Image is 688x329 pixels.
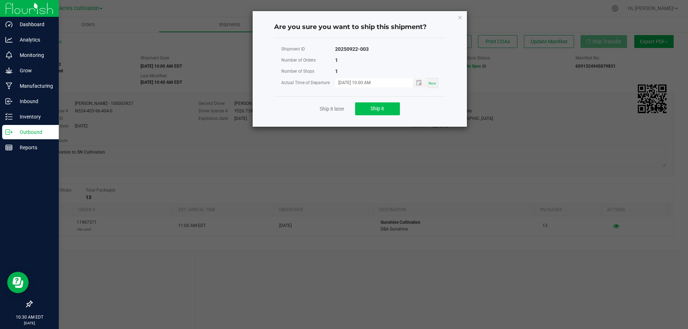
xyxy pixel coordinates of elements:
[320,105,344,112] a: Ship it later
[413,78,427,87] span: Toggle popup
[7,272,29,293] iframe: Resource center
[335,45,369,54] div: 20250922-003
[281,45,335,54] div: Shipment ID
[429,81,436,85] span: Now
[458,13,463,21] button: Close
[335,78,405,87] input: MM/dd/yyyy HH:MM a
[281,56,335,65] div: Number of Orders
[281,67,335,76] div: Number of Stops
[335,67,338,76] div: 1
[335,56,338,65] div: 1
[274,23,445,32] h4: Are you sure you want to ship this shipment?
[371,106,384,111] span: Ship it
[281,78,335,87] div: Actual Time of Departure
[355,102,400,115] button: Ship it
